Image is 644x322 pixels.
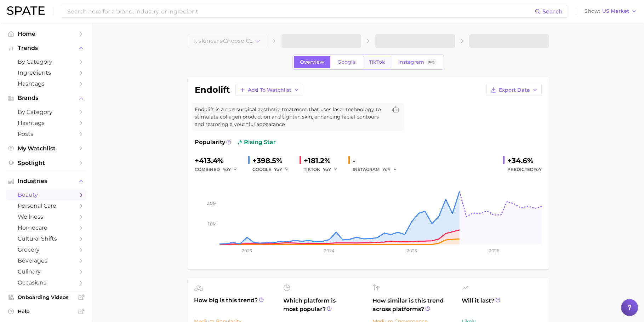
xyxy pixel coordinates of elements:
[195,138,225,146] span: Popularity
[499,87,530,93] span: Export Data
[300,59,324,65] span: Overview
[6,211,86,222] a: wellness
[18,160,74,166] span: Spotlight
[18,69,74,76] span: Ingredients
[372,297,453,314] span: How similar is this trend across platforms?
[583,7,639,16] button: ShowUS Market
[331,56,362,68] a: Google
[235,84,303,96] button: Add to Watchlist
[294,56,330,68] a: Overview
[324,248,334,253] tspan: 2024
[237,138,276,146] span: rising star
[18,279,74,286] span: occasions
[507,165,542,174] span: Predicted
[194,38,254,44] span: 1. skincare Choose Category
[18,120,74,126] span: Hashtags
[223,166,231,172] span: YoY
[353,155,402,166] div: -
[369,59,385,65] span: TikTok
[6,233,86,244] a: cultural shifts
[6,107,86,117] a: by Category
[6,67,86,78] a: Ingredients
[6,28,86,39] a: Home
[353,165,402,174] div: INSTAGRAM
[602,9,629,13] span: US Market
[428,59,434,65] span: Beta
[274,165,289,174] button: YoY
[188,34,267,48] button: 1. skincareChoose Category
[195,155,243,166] div: +413.4%
[18,109,74,115] span: by Category
[6,93,86,103] button: Brands
[18,257,74,264] span: beverages
[6,222,86,233] a: homecare
[398,59,424,65] span: Instagram
[6,117,86,128] a: Hashtags
[6,143,86,154] a: My Watchlist
[194,296,275,314] span: How big is this trend?
[304,165,343,174] div: TIKTOK
[18,246,74,253] span: grocery
[18,178,74,184] span: Industries
[252,155,294,166] div: +398.5%
[462,297,542,314] span: Will it last?
[6,56,86,67] a: by Category
[237,139,243,145] img: rising star
[18,202,74,209] span: personal care
[363,56,391,68] a: TikTok
[6,189,86,200] a: beauty
[486,84,542,96] button: Export Data
[274,166,282,172] span: YoY
[382,165,398,174] button: YoY
[18,224,74,231] span: homecare
[542,8,563,15] span: Search
[242,248,252,253] tspan: 2023
[18,268,74,275] span: culinary
[283,297,364,320] span: Which platform is most popular?
[382,166,391,172] span: YoY
[195,86,230,94] h1: endolift
[18,145,74,152] span: My Watchlist
[323,165,338,174] button: YoY
[7,6,45,15] img: SPATE
[507,155,542,166] div: +34.6%
[6,128,86,139] a: Posts
[304,155,343,166] div: +181.2%
[18,131,74,137] span: Posts
[6,306,86,317] a: Help
[18,30,74,37] span: Home
[392,56,443,68] a: InstagramBeta
[6,157,86,168] a: Spotlight
[6,292,86,303] a: Onboarding Videos
[18,45,74,51] span: Trends
[223,165,238,174] button: YoY
[489,248,499,253] tspan: 2026
[67,5,535,17] input: Search here for a brand, industry, or ingredient
[252,165,294,174] div: GOOGLE
[18,235,74,242] span: cultural shifts
[195,106,387,128] span: Endolift is a non-surgical aesthetic treatment that uses laser technology to stimulate collagen p...
[6,78,86,89] a: Hashtags
[323,166,331,172] span: YoY
[18,294,74,300] span: Onboarding Videos
[6,244,86,255] a: grocery
[195,165,243,174] div: combined
[248,87,291,93] span: Add to Watchlist
[337,59,356,65] span: Google
[6,255,86,266] a: beverages
[406,248,417,253] tspan: 2025
[6,277,86,288] a: occasions
[534,167,542,172] span: YoY
[6,43,86,53] button: Trends
[6,266,86,277] a: culinary
[585,9,600,13] span: Show
[6,200,86,211] a: personal care
[18,80,74,87] span: Hashtags
[6,176,86,186] button: Industries
[18,191,74,198] span: beauty
[18,58,74,65] span: by Category
[18,213,74,220] span: wellness
[18,95,74,101] span: Brands
[18,308,74,315] span: Help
